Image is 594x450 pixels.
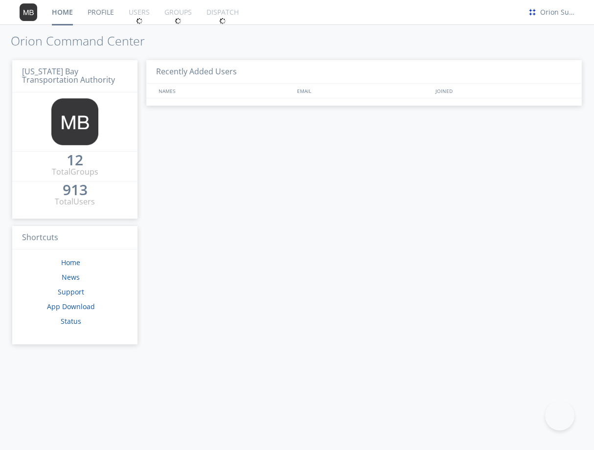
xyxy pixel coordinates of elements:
[22,66,115,86] span: [US_STATE] Bay Transportation Authority
[61,258,80,267] a: Home
[433,84,572,98] div: JOINED
[545,401,574,430] iframe: Toggle Customer Support
[67,155,83,165] div: 12
[219,18,226,24] img: spin.svg
[146,60,582,84] h3: Recently Added Users
[51,98,98,145] img: 373638.png
[527,7,538,18] img: ecb9e2cea3d84ace8bf4c9269b4bf077
[52,166,98,178] div: Total Groups
[61,316,81,326] a: Status
[175,18,182,24] img: spin.svg
[67,155,83,166] a: 12
[58,287,84,296] a: Support
[20,3,37,21] img: 373638.png
[63,185,88,195] div: 913
[47,302,95,311] a: App Download
[136,18,143,24] img: spin.svg
[62,272,80,282] a: News
[55,196,95,207] div: Total Users
[540,7,577,17] div: Orion Support
[295,84,433,98] div: EMAIL
[156,84,292,98] div: NAMES
[12,226,137,250] h3: Shortcuts
[63,185,88,196] a: 913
